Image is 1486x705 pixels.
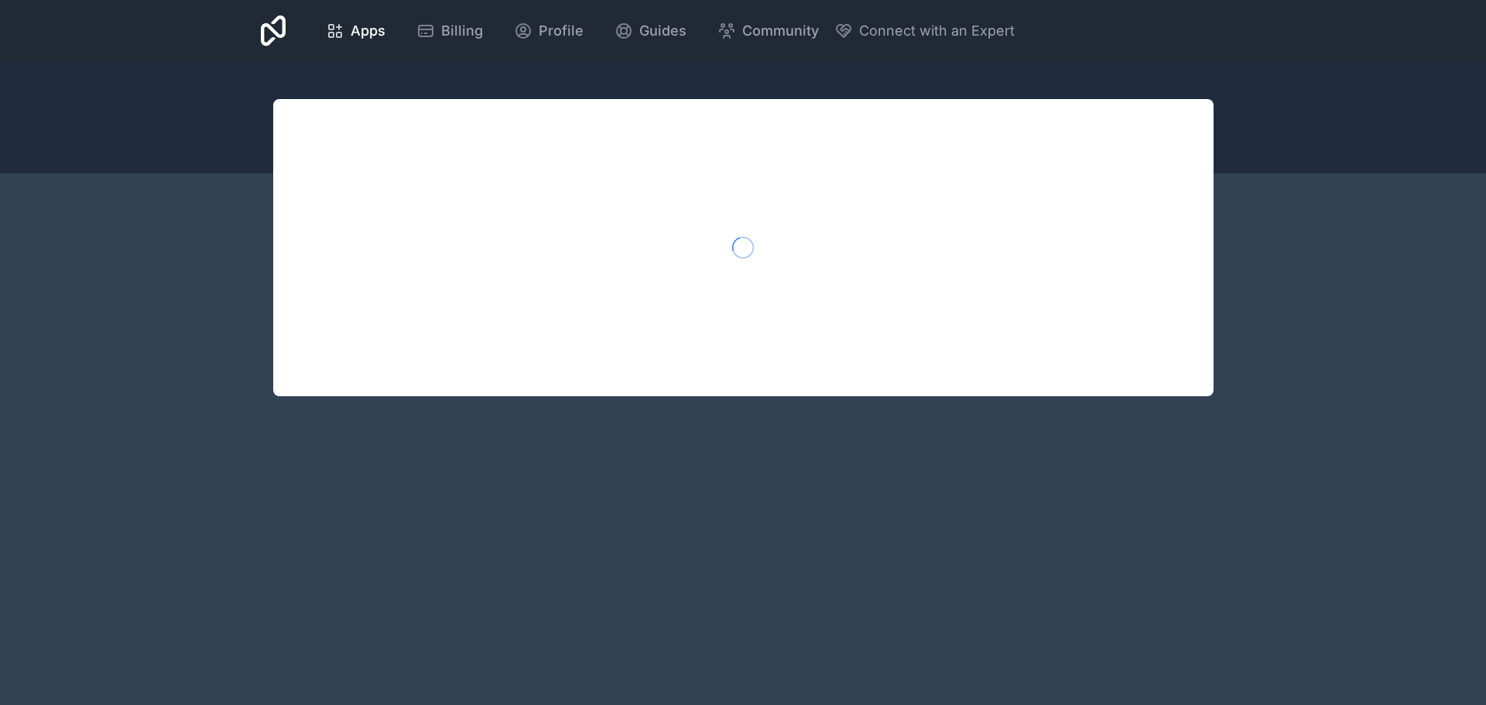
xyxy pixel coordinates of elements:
a: Apps [313,14,398,48]
a: Community [705,14,831,48]
button: Connect with an Expert [834,20,1015,42]
span: Apps [351,20,385,42]
span: Connect with an Expert [859,20,1015,42]
a: Billing [404,14,495,48]
span: Profile [539,20,584,42]
span: Community [742,20,819,42]
span: Guides [639,20,687,42]
span: Billing [441,20,483,42]
a: Guides [602,14,699,48]
a: Profile [502,14,596,48]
